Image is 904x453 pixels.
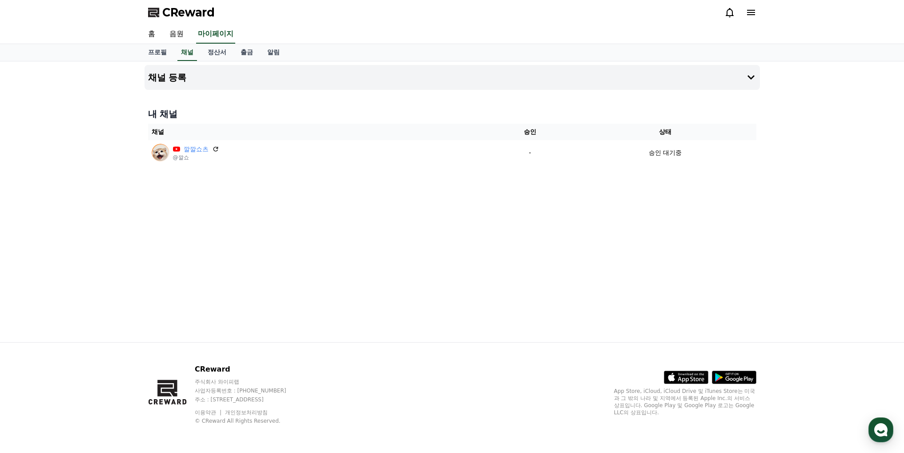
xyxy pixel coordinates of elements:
p: CReward [195,364,303,375]
p: 주식회사 와이피랩 [195,378,303,385]
th: 채널 [148,124,486,140]
h4: 채널 등록 [148,73,187,82]
button: 채널 등록 [145,65,760,90]
th: 상태 [574,124,756,140]
span: CReward [162,5,215,20]
p: 사업자등록번호 : [PHONE_NUMBER] [195,387,303,394]
th: 승인 [486,124,574,140]
h4: 내 채널 [148,108,756,120]
a: 마이페이지 [196,25,235,44]
a: 출금 [233,44,260,61]
a: 이용약관 [195,409,223,416]
a: 개인정보처리방침 [225,409,268,416]
a: 채널 [177,44,197,61]
a: 홈 [141,25,162,44]
a: 깔깔쇼츠 [184,145,209,154]
a: 프로필 [141,44,174,61]
p: App Store, iCloud, iCloud Drive 및 iTunes Store는 미국과 그 밖의 나라 및 지역에서 등록된 Apple Inc.의 서비스 상표입니다. Goo... [614,388,756,416]
a: CReward [148,5,215,20]
p: 주소 : [STREET_ADDRESS] [195,396,303,403]
p: @깔쇼 [173,154,219,161]
p: - [489,148,571,158]
a: 알림 [260,44,287,61]
img: 깔깔쇼츠 [152,144,169,162]
a: 음원 [162,25,191,44]
a: 정산서 [201,44,233,61]
p: 승인 대기중 [649,148,682,158]
p: © CReward All Rights Reserved. [195,417,303,425]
